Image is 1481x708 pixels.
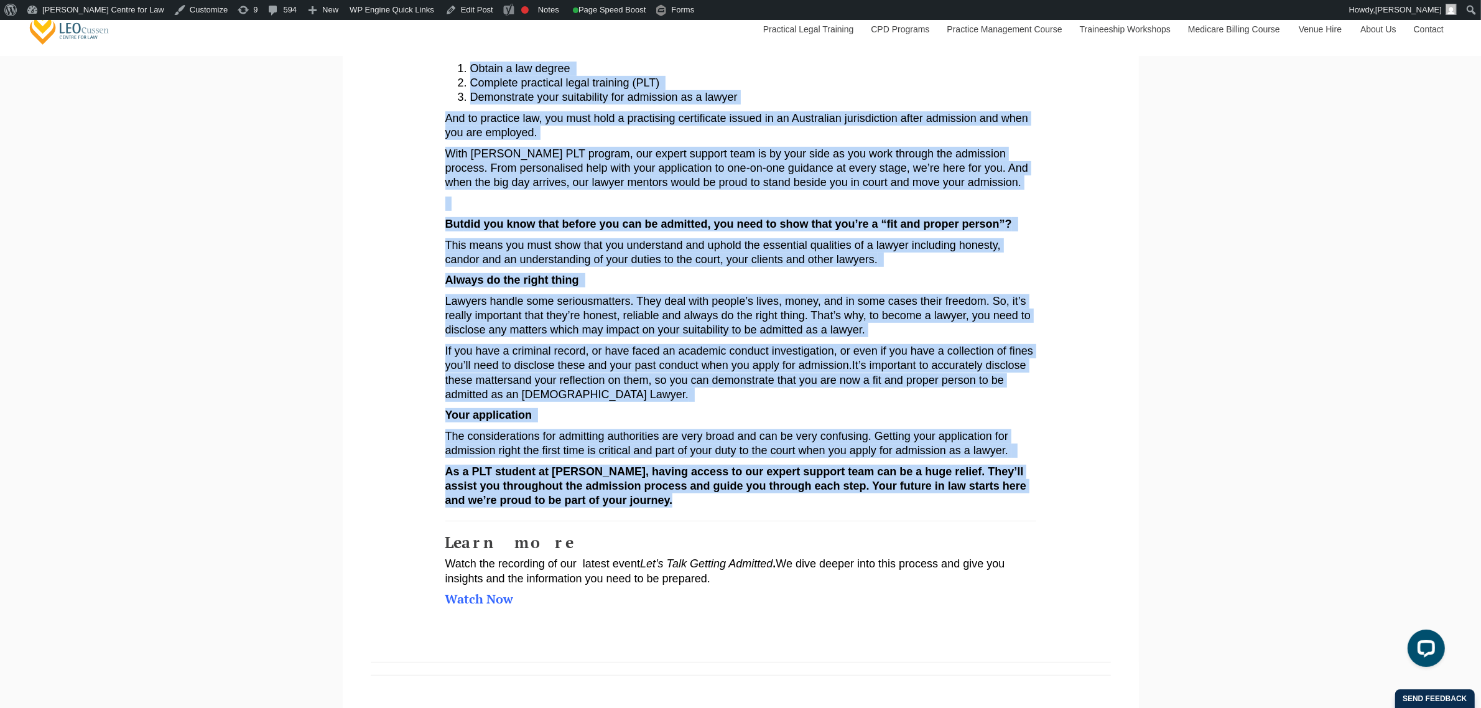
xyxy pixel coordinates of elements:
[593,295,631,307] span: matters
[445,295,1031,337] span: . They deal with people’s lives, money, and in some cases their freedom. So, it’s really importan...
[1179,2,1289,56] a: Medicare Billing Course
[445,218,464,230] span: But
[1404,2,1453,56] a: Contact
[521,6,529,14] div: Focus keyphrase not set
[28,10,111,45] a: [PERSON_NAME] Centre for Law
[445,532,574,552] span: Learn more
[445,239,1001,266] span: This means you must show that you understand and uphold the essential qualities of a lawyer inclu...
[938,2,1070,56] a: Practice Management Course
[861,2,937,56] a: CPD Programs
[445,112,1029,139] span: And to practice law, you must hold a practising certificate issued in an Australian jurisdiction ...
[445,147,1036,190] p: With [PERSON_NAME] PLT program, our expert support team is by your side as you work through the a...
[1005,218,1012,230] span: ?
[754,2,862,56] a: Practical Legal Training
[445,359,1026,386] span: It’s important to accurately disclose these matters
[470,62,570,75] span: Obtain a law degree
[470,77,660,89] span: Complete practical legal training (PLT)
[445,465,1026,507] strong: As a PLT student at [PERSON_NAME], having access to our expert support team can be a huge relief....
[445,590,514,607] a: Watch Now
[464,218,1005,230] span: did you know that before you can be admitted, you need to show that you’re a “fit and proper person”
[445,274,579,286] span: Always do the right thing
[445,374,1005,401] span: and your reflection on them, so you can demonstrate that you are now a fit and proper person to b...
[1398,625,1450,677] iframe: LiveChat chat widget
[773,557,776,570] strong: .
[445,409,532,421] span: Your application
[445,430,1009,457] span: The considerations for admitting authorities are very broad and can be very confusing. Getting yo...
[445,295,593,307] span: Lawyers handle some serious
[445,557,1005,584] span: Watch the recording of our latest event We dive deeper into this process and give you insights an...
[640,557,773,570] em: Let’s Talk Getting Admitted
[470,91,738,103] span: Demonstrate your suitability for admission as a lawyer
[445,345,1034,371] span: If you have a criminal record, or have faced an academic conduct investigation, or even if you ha...
[1351,2,1404,56] a: About Us
[1070,2,1179,56] a: Traineeship Workshops
[1289,2,1351,56] a: Venue Hire
[1375,5,1442,14] span: [PERSON_NAME]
